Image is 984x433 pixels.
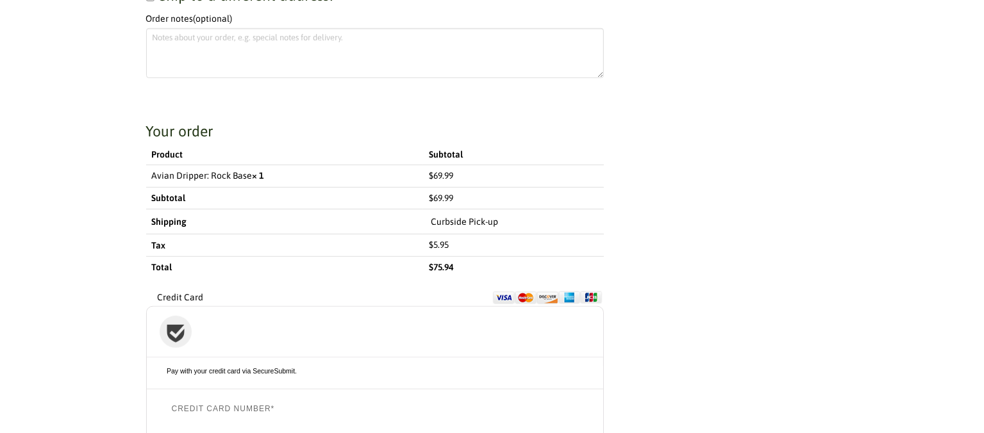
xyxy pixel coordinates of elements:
th: Tax [146,234,424,257]
span: (optional) [194,13,233,24]
label: Credit Card [146,290,604,306]
bdi: 75.94 [429,262,453,272]
h3: Your order [146,122,604,142]
bdi: 69.99 [429,170,453,181]
th: Total [146,256,424,278]
th: Shipping [146,209,424,234]
bdi: 69.99 [429,193,453,203]
span: $ [429,170,433,181]
strong: × 1 [252,170,263,181]
td: Avian Dripper: Rock Base [146,165,424,188]
th: Product [146,144,424,165]
th: Subtotal [146,187,424,209]
span: $ [429,240,433,250]
span: $ [429,262,433,272]
label: Order notes [146,12,604,27]
label: Credit Card number [160,402,590,415]
p: Pay with your credit card via SecureSubmit. [160,366,590,376]
span: $ [429,193,433,203]
span: 5.95 [429,240,449,250]
label: Curbside Pick-up [431,215,498,230]
img: Credit Card [492,290,603,306]
th: Subtotal [423,144,604,165]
